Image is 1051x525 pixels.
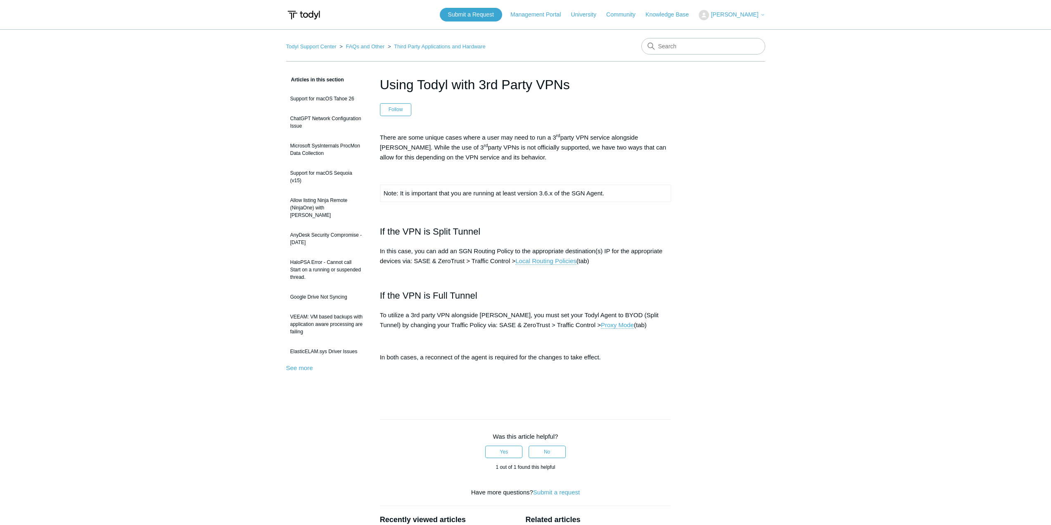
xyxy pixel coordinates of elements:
a: FAQs and Other [346,43,384,50]
a: ChatGPT Network Configuration Issue [286,111,368,134]
a: Third Party Applications and Hardware [394,43,486,50]
a: Submit a request [533,489,580,496]
button: [PERSON_NAME] [699,10,765,20]
a: Todyl Support Center [286,43,337,50]
li: Todyl Support Center [286,43,338,50]
a: Community [606,10,644,19]
h1: Using Todyl with 3rd Party VPNs [380,75,671,95]
sup: rd [556,133,560,138]
span: Was this article helpful? [493,433,558,440]
a: University [571,10,604,19]
a: Allow listing Ninja Remote (NinjaOne) with [PERSON_NAME] [286,192,368,223]
a: Google Drive Not Syncing [286,289,368,305]
button: This article was not helpful [529,446,566,458]
h2: If the VPN is Full Tunnel [380,288,671,303]
div: Have more questions? [380,488,671,497]
a: Local Routing Policies [515,257,577,265]
p: There are some unique cases where a user may need to run a 3 party VPN service alongside [PERSON_... [380,133,671,162]
p: In this case, you can add an SGN Routing Policy to the appropriate destination(s) IP for the appr... [380,246,671,266]
button: This article was helpful [485,446,522,458]
a: Support for macOS Tahoe 26 [286,91,368,107]
a: VEEAM: VM based backups with application aware processing are failing [286,309,368,340]
a: Submit a Request [440,8,502,21]
a: See more [286,364,313,371]
button: Follow Article [380,103,412,116]
a: HaloPSA Error - Cannot call Start on a running or suspended thread. [286,254,368,285]
td: Note: It is important that you are running at least version 3.6.x of the SGN Agent. [380,185,671,202]
input: Search [641,38,765,55]
li: FAQs and Other [338,43,386,50]
h2: If the VPN is Split Tunnel [380,224,671,239]
a: ElasticELAM.sys Driver Issues [286,344,368,359]
span: 1 out of 1 found this helpful [496,464,555,470]
span: Articles in this section [286,77,344,83]
a: Proxy Mode [601,321,634,329]
img: Todyl Support Center Help Center home page [286,7,321,23]
a: Knowledge Base [645,10,697,19]
sup: rd [484,143,488,148]
p: To utilize a 3rd party VPN alongside [PERSON_NAME], you must set your Todyl Agent to BYOD (Split ... [380,310,671,330]
a: Microsoft SysInternals ProcMon Data Collection [286,138,368,161]
a: AnyDesk Security Compromise - [DATE] [286,227,368,250]
span: [PERSON_NAME] [711,11,758,18]
a: Support for macOS Sequoia (v15) [286,165,368,188]
a: Management Portal [510,10,569,19]
li: Third Party Applications and Hardware [386,43,486,50]
p: In both cases, a reconnect of the agent is required for the changes to take effect. [380,352,671,362]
